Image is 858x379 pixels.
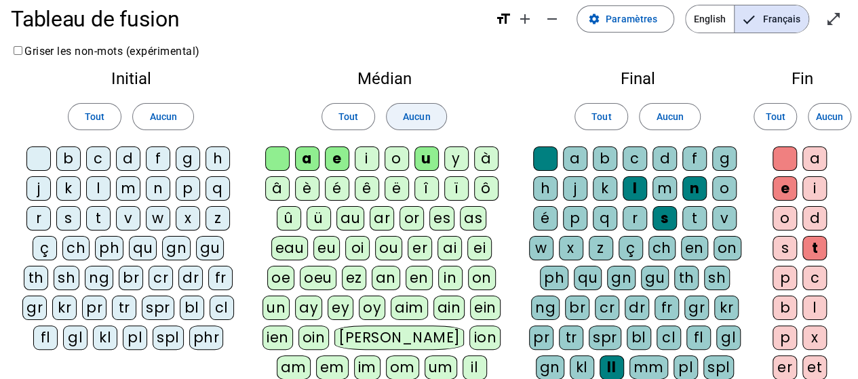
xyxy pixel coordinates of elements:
input: Griser les non-mots (expérimental) [14,46,22,55]
div: s [652,206,677,231]
div: spr [142,296,174,320]
h2: Final [528,71,747,87]
div: t [86,206,111,231]
div: phr [189,325,224,350]
div: h [206,146,230,171]
div: k [593,176,617,201]
mat-icon: add [517,11,533,27]
div: pl [123,325,147,350]
div: c [802,266,827,290]
div: tr [112,296,136,320]
div: u [414,146,439,171]
button: Augmenter la taille de la police [511,5,539,33]
div: è [295,176,319,201]
div: fl [33,325,58,350]
div: b [56,146,81,171]
div: û [277,206,301,231]
div: g [176,146,200,171]
div: ng [85,266,113,290]
div: l [86,176,111,201]
div: th [24,266,48,290]
div: bl [627,325,651,350]
label: Griser les non-mots (expérimental) [11,45,200,58]
div: x [176,206,200,231]
div: sh [54,266,79,290]
div: a [295,146,319,171]
div: ng [531,296,560,320]
div: ê [355,176,379,201]
div: er [408,236,432,260]
div: q [593,206,617,231]
div: ô [474,176,499,201]
div: z [206,206,230,231]
div: pr [82,296,106,320]
div: ç [619,236,643,260]
div: v [116,206,140,231]
div: ph [540,266,568,290]
button: Tout [321,103,375,130]
div: t [802,236,827,260]
div: y [444,146,469,171]
div: c [623,146,647,171]
div: bl [180,296,204,320]
div: gl [716,325,741,350]
div: en [681,236,708,260]
div: g [712,146,737,171]
div: p [773,266,797,290]
div: s [56,206,81,231]
div: m [116,176,140,201]
div: s [773,236,797,260]
div: j [563,176,587,201]
div: ain [433,296,465,320]
span: Aucun [816,108,843,125]
div: ein [470,296,501,320]
span: Tout [591,108,611,125]
div: gn [162,236,191,260]
button: Aucun [386,103,447,130]
span: Aucun [403,108,430,125]
div: t [682,206,707,231]
button: Diminuer la taille de la police [539,5,566,33]
div: n [146,176,170,201]
div: ou [375,236,402,260]
div: h [533,176,558,201]
div: fl [686,325,711,350]
div: l [802,296,827,320]
div: in [438,266,463,290]
div: ion [469,325,501,350]
div: é [325,176,349,201]
div: ü [307,206,331,231]
div: cl [210,296,234,320]
div: i [802,176,827,201]
div: oi [345,236,370,260]
div: e [773,176,797,201]
div: es [429,206,454,231]
span: Français [735,5,808,33]
span: Aucun [656,108,683,125]
div: dr [625,296,649,320]
div: gn [607,266,636,290]
div: ï [444,176,469,201]
div: [PERSON_NAME] [334,325,464,350]
div: or [399,206,424,231]
div: fr [655,296,679,320]
div: w [146,206,170,231]
div: o [712,176,737,201]
button: Tout [68,103,121,130]
div: d [652,146,677,171]
div: on [468,266,496,290]
div: b [773,296,797,320]
div: d [116,146,140,171]
div: r [26,206,51,231]
div: on [714,236,741,260]
div: ien [262,325,293,350]
div: gl [63,325,87,350]
div: é [533,206,558,231]
div: tr [559,325,583,350]
div: l [623,176,647,201]
div: eu [313,236,340,260]
mat-icon: open_in_full [825,11,842,27]
div: f [146,146,170,171]
div: à [474,146,499,171]
div: an [372,266,400,290]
